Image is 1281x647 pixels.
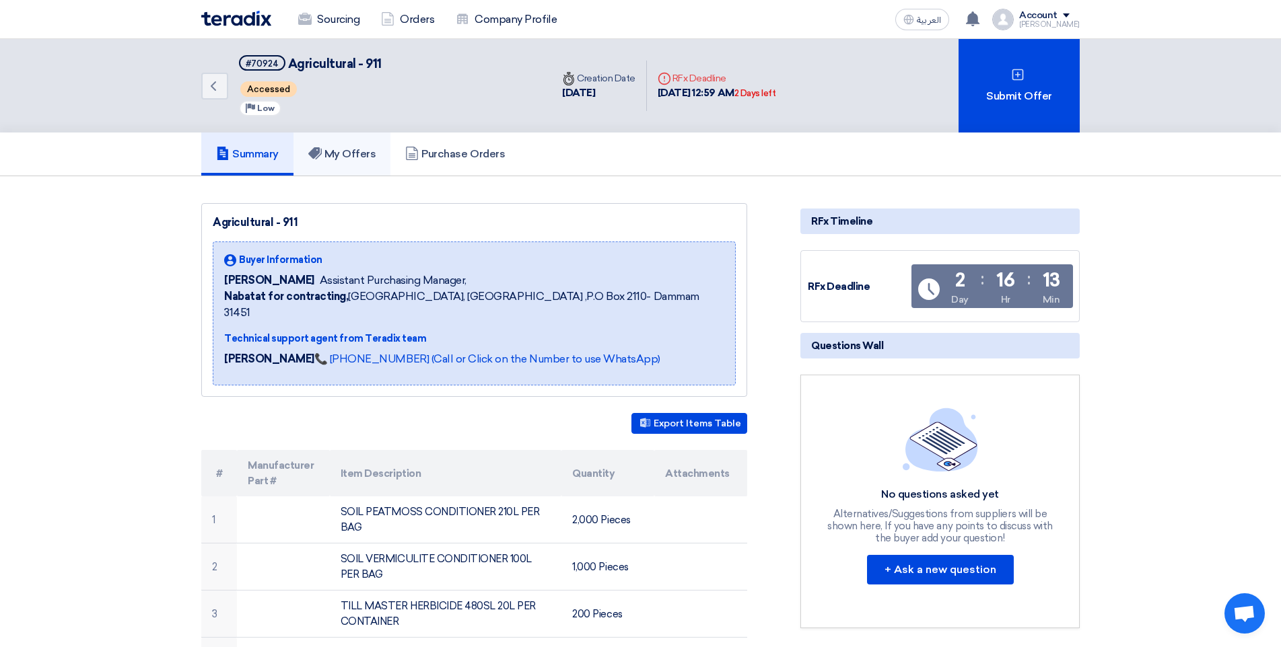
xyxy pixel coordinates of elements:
th: Manufacturer Part # [237,450,330,496]
td: SOIL VERMICULITE CONDITIONER 100L PER BAG [330,543,562,591]
th: # [201,450,237,496]
a: Open chat [1224,593,1265,634]
div: [DATE] 12:59 AM [658,85,776,101]
span: Agricultural - 911 [288,56,382,71]
div: 2 Days left [734,87,776,100]
button: العربية [895,9,949,30]
a: Orders [370,5,445,34]
div: #70924 [246,59,279,68]
img: empty_state_list.svg [903,408,978,471]
a: Sourcing [287,5,370,34]
span: العربية [917,15,941,25]
span: [PERSON_NAME] [224,272,314,289]
div: Submit Offer [959,39,1080,132]
div: : [1027,267,1031,291]
td: TILL MASTER HERBICIDE 480SL 20L PER CONTAINER [330,591,562,638]
div: [DATE] [562,85,635,101]
td: 2,000 Pieces [561,496,654,543]
h5: My Offers [308,147,376,161]
div: Day [951,293,969,307]
td: SOIL PEATMOSS CONDITIONER 210L PER BAG [330,496,562,543]
span: [GEOGRAPHIC_DATA], [GEOGRAPHIC_DATA] ,P.O Box 2110- Dammam 31451 [224,289,724,321]
a: Company Profile [445,5,567,34]
img: Teradix logo [201,11,271,26]
span: Assistant Purchasing Manager, [320,272,466,289]
div: Account [1019,10,1058,22]
td: 3 [201,591,237,638]
th: Attachments [654,450,747,496]
button: Export Items Table [631,413,747,434]
div: [PERSON_NAME] [1019,21,1080,28]
h5: Purchase Orders [405,147,505,161]
div: Creation Date [562,71,635,85]
div: 2 [955,271,965,290]
div: Min [1043,293,1060,307]
td: 1,000 Pieces [561,543,654,591]
td: 2 [201,543,237,591]
div: RFx Deadline [808,279,909,295]
div: Hr [1001,293,1010,307]
h5: Agricultural - 911 [239,55,382,72]
b: Nabatat for contracting, [224,290,348,303]
div: Technical support agent from Teradix team [224,332,724,346]
td: 1 [201,496,237,543]
span: Low [257,104,275,113]
img: profile_test.png [992,9,1014,30]
span: Accessed [240,81,297,97]
div: RFx Timeline [800,208,1080,234]
div: Alternatives/Suggestions from suppliers will be shown here, If you have any points to discuss wit... [826,508,1055,544]
div: 16 [996,271,1014,290]
a: Purchase Orders [390,132,520,176]
h5: Summary [216,147,279,161]
div: 13 [1043,271,1060,290]
span: Buyer Information [239,253,322,267]
div: Agricultural - 911 [213,215,736,231]
strong: [PERSON_NAME] [224,352,314,365]
td: 200 Pieces [561,591,654,638]
a: Summary [201,132,293,176]
a: My Offers [293,132,391,176]
button: + Ask a new question [867,555,1014,584]
div: No questions asked yet [826,488,1055,502]
a: 📞 [PHONE_NUMBER] (Call or Click on the Number to use WhatsApp) [314,352,660,365]
th: Quantity [561,450,654,496]
div: : [981,267,984,291]
th: Item Description [330,450,562,496]
span: Questions Wall [811,338,883,353]
div: RFx Deadline [658,71,776,85]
